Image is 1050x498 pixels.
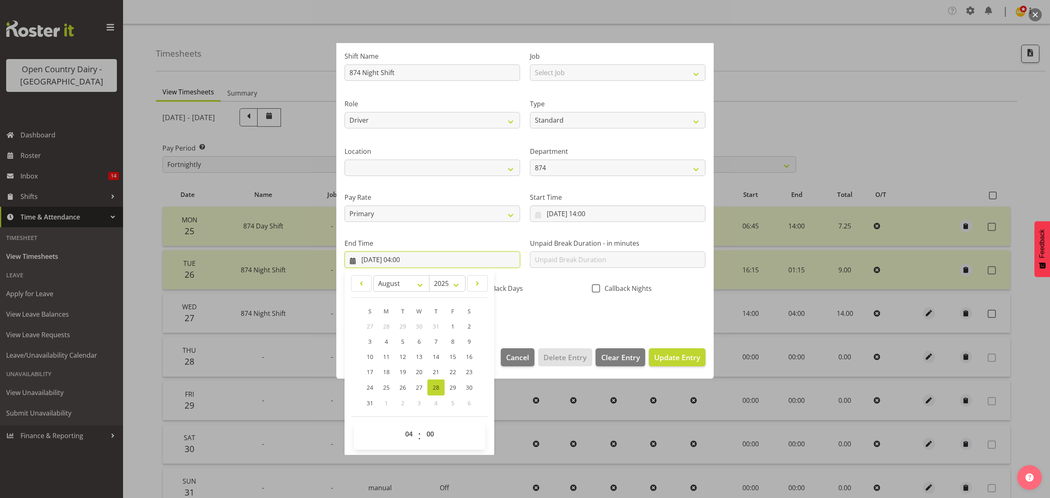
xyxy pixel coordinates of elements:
span: 27 [416,384,422,391]
span: 2 [401,399,404,407]
span: 24 [367,384,373,391]
span: F [451,307,454,315]
span: 23 [466,368,472,376]
span: CallBack Days [476,284,523,292]
span: Clear Entry [601,352,640,363]
span: S [368,307,372,315]
span: 30 [466,384,472,391]
span: 7 [434,338,438,345]
span: 28 [383,322,390,330]
span: 31 [433,322,439,330]
a: 4 [378,334,395,349]
a: 17 [362,364,378,379]
a: 28 [427,379,445,395]
button: Update Entry [649,348,705,366]
span: 30 [416,322,422,330]
input: Click to select... [530,206,705,222]
a: 19 [395,364,411,379]
span: 29 [450,384,456,391]
span: Feedback [1039,229,1046,258]
span: 22 [450,368,456,376]
span: 15 [450,353,456,361]
span: 8 [451,338,454,345]
a: 12 [395,349,411,364]
label: Job [530,51,705,61]
span: : [418,426,421,446]
a: 2 [461,319,477,334]
a: 26 [395,379,411,395]
span: 31 [367,399,373,407]
input: Unpaid Break Duration [530,251,705,268]
span: 21 [433,368,439,376]
span: 26 [399,384,406,391]
span: S [468,307,471,315]
span: 4 [385,338,388,345]
a: 18 [378,364,395,379]
label: Shift Name [345,51,520,61]
a: 11 [378,349,395,364]
span: M [383,307,389,315]
span: T [401,307,404,315]
a: 8 [445,334,461,349]
a: 1 [445,319,461,334]
span: Delete Entry [543,352,587,363]
label: End Time [345,238,520,248]
span: 28 [433,384,439,391]
a: 14 [427,349,445,364]
label: Location [345,146,520,156]
span: 16 [466,353,472,361]
label: Unpaid Break Duration - in minutes [530,238,705,248]
span: 29 [399,322,406,330]
button: Feedback - Show survey [1034,221,1050,277]
a: 9 [461,334,477,349]
span: 1 [385,399,388,407]
label: Start Time [530,192,705,202]
a: 23 [461,364,477,379]
span: 19 [399,368,406,376]
span: 17 [367,368,373,376]
span: 2 [468,322,471,330]
span: 4 [434,399,438,407]
a: 27 [411,379,427,395]
a: 13 [411,349,427,364]
a: 7 [427,334,445,349]
span: 3 [368,338,372,345]
span: 1 [451,322,454,330]
span: W [416,307,422,315]
span: T [434,307,438,315]
a: 25 [378,379,395,395]
span: 5 [451,399,454,407]
a: 5 [395,334,411,349]
span: 27 [367,322,373,330]
span: 3 [418,399,421,407]
button: Cancel [501,348,534,366]
img: help-xxl-2.png [1025,473,1034,482]
span: 6 [468,399,471,407]
span: 5 [401,338,404,345]
span: 13 [416,353,422,361]
a: 10 [362,349,378,364]
span: 11 [383,353,390,361]
input: Shift Name [345,64,520,81]
a: 20 [411,364,427,379]
input: Click to select... [345,251,520,268]
a: 30 [461,379,477,395]
label: Role [345,99,520,109]
span: 20 [416,368,422,376]
label: Pay Rate [345,192,520,202]
a: 24 [362,379,378,395]
span: 25 [383,384,390,391]
a: 15 [445,349,461,364]
label: Department [530,146,705,156]
span: 10 [367,353,373,361]
label: Type [530,99,705,109]
span: Callback Nights [600,284,652,292]
span: 18 [383,368,390,376]
a: 3 [362,334,378,349]
span: 6 [418,338,421,345]
button: Clear Entry [596,348,645,366]
a: 6 [411,334,427,349]
span: 9 [468,338,471,345]
a: 21 [427,364,445,379]
a: 16 [461,349,477,364]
